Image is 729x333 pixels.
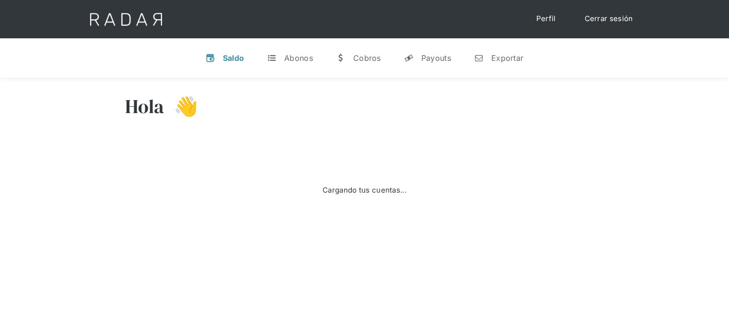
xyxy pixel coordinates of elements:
div: Payouts [421,53,451,63]
div: v [206,53,215,63]
a: Perfil [527,10,566,28]
div: Cargando tus cuentas... [323,185,406,196]
div: t [267,53,277,63]
div: Cobros [353,53,381,63]
a: Cerrar sesión [575,10,643,28]
div: y [404,53,414,63]
h3: 👋 [164,94,198,118]
div: Abonos [284,53,313,63]
div: n [474,53,484,63]
h3: Hola [125,94,164,118]
div: w [336,53,346,63]
div: Saldo [223,53,244,63]
div: Exportar [491,53,523,63]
